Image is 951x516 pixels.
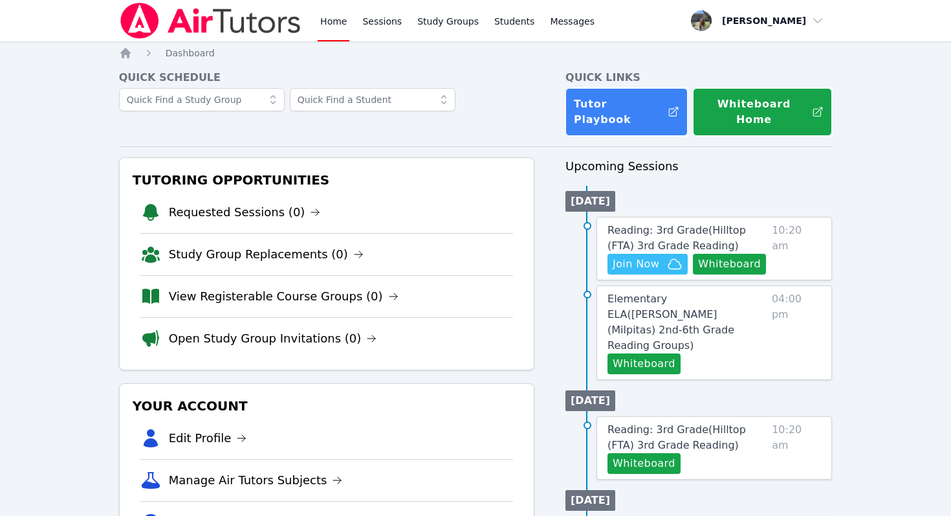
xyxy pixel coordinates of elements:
span: Reading: 3rd Grade ( Hilltop (FTA) 3rd Grade Reading ) [607,423,746,451]
span: Dashboard [166,48,215,58]
button: Whiteboard [607,453,681,474]
span: 10:20 am [772,223,821,275]
a: Dashboard [166,47,215,60]
a: Study Group Replacements (0) [169,245,364,264]
span: 10:20 am [772,422,821,474]
button: Whiteboard Home [693,88,832,136]
a: Edit Profile [169,429,247,447]
a: View Registerable Course Groups (0) [169,287,399,306]
span: Elementary ELA ( [PERSON_NAME] (Milpitas) 2nd-6th Grade Reading Groups ) [607,293,734,352]
img: Air Tutors [119,3,302,39]
h3: Upcoming Sessions [565,157,832,175]
a: Requested Sessions (0) [169,203,321,221]
input: Quick Find a Study Group [119,88,285,111]
nav: Breadcrumb [119,47,833,60]
button: Whiteboard [607,353,681,374]
a: Reading: 3rd Grade(Hilltop (FTA) 3rd Grade Reading) [607,422,767,453]
a: Manage Air Tutors Subjects [169,471,343,489]
li: [DATE] [565,191,615,212]
h3: Tutoring Opportunities [130,168,523,192]
a: Elementary ELA([PERSON_NAME] (Milpitas) 2nd-6th Grade Reading Groups) [607,291,767,353]
h4: Quick Links [565,70,832,85]
span: Messages [550,15,595,28]
button: Whiteboard [693,254,766,275]
h3: Your Account [130,394,523,418]
span: Reading: 3rd Grade ( Hilltop (FTA) 3rd Grade Reading ) [607,224,746,252]
button: Join Now [607,254,688,275]
li: [DATE] [565,390,615,411]
span: Join Now [613,256,659,272]
li: [DATE] [565,490,615,511]
a: Open Study Group Invitations (0) [169,330,377,348]
a: Tutor Playbook [565,88,688,136]
a: Reading: 3rd Grade(Hilltop (FTA) 3rd Grade Reading) [607,223,767,254]
h4: Quick Schedule [119,70,534,85]
span: 04:00 pm [772,291,821,374]
input: Quick Find a Student [290,88,455,111]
